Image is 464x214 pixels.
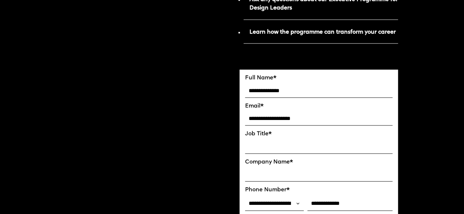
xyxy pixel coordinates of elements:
label: Email [245,103,393,110]
label: Company Name [245,159,393,166]
label: Job Title [245,131,393,138]
strong: Learn how the programme can transform your career [249,30,396,35]
label: Phone Number [245,187,393,194]
label: Full Name [245,75,393,82]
